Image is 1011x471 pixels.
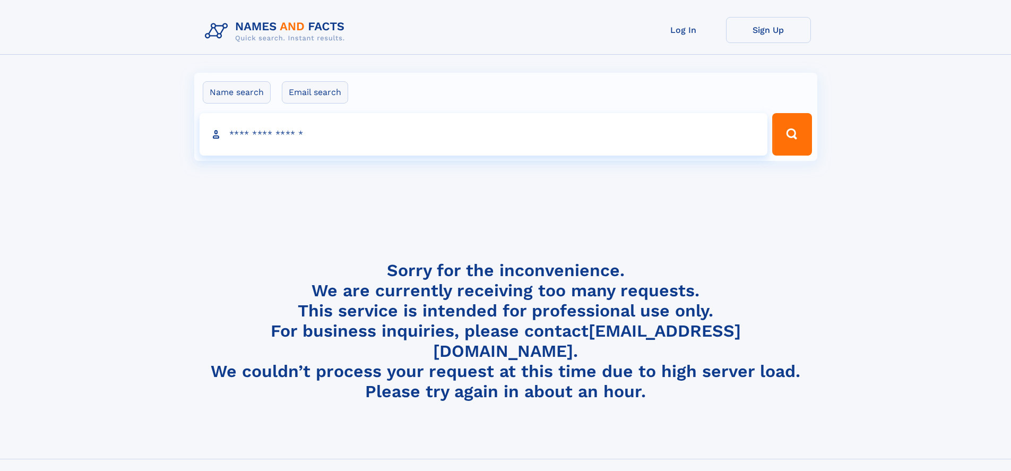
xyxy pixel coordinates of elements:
[641,17,726,43] a: Log In
[200,113,768,156] input: search input
[201,17,353,46] img: Logo Names and Facts
[201,260,811,402] h4: Sorry for the inconvenience. We are currently receiving too many requests. This service is intend...
[433,321,741,361] a: [EMAIL_ADDRESS][DOMAIN_NAME]
[772,113,811,156] button: Search Button
[726,17,811,43] a: Sign Up
[203,81,271,104] label: Name search
[282,81,348,104] label: Email search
